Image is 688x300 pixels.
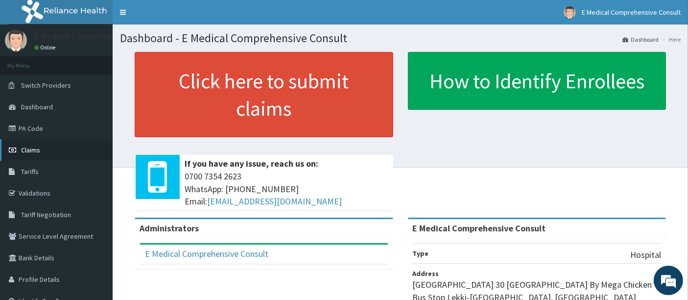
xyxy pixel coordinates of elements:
h1: Dashboard - E Medical Comprehensive Consult [120,32,681,45]
span: Claims [21,146,40,154]
div: Chat with us now [51,55,165,68]
span: Switch Providers [21,81,71,90]
div: Minimize live chat window [161,5,184,28]
textarea: Type your message and hit 'Enter' [5,198,187,232]
a: Dashboard [622,35,659,44]
span: 0700 7354 2623 WhatsApp: [PHONE_NUMBER] Email: [185,170,388,208]
span: E Medical Comprehensive Consult [582,8,681,17]
p: E Medical Comprehensive Consult [34,32,162,41]
p: Hospital [630,249,661,261]
img: User Image [564,6,576,19]
span: Dashboard [21,102,53,111]
a: [EMAIL_ADDRESS][DOMAIN_NAME] [207,196,342,207]
b: If you have any issue, reach us on: [185,158,318,169]
b: Address [413,269,439,278]
a: How to Identify Enrollees [408,52,666,110]
li: Here [660,35,681,44]
span: We're online! [57,88,135,187]
span: Tariff Negotiation [21,210,71,219]
img: d_794563401_company_1708531726252_794563401 [18,49,40,74]
b: Administrators [140,223,199,234]
a: E Medical Comprehensive Consult [145,248,268,259]
a: Click here to submit claims [135,52,393,137]
strong: E Medical Comprehensive Consult [413,223,546,234]
a: Online [34,44,58,51]
span: Tariffs [21,167,39,176]
img: User Image [5,29,27,51]
b: Type [413,249,429,258]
